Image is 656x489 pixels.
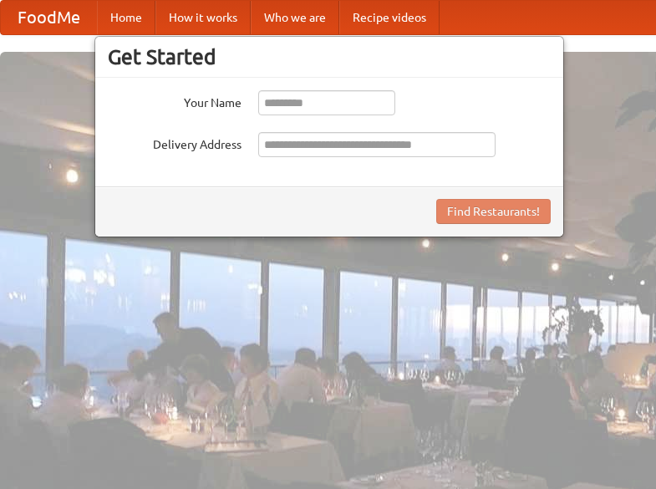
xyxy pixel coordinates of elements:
[251,1,339,34] a: Who we are
[97,1,155,34] a: Home
[155,1,251,34] a: How it works
[108,132,242,153] label: Delivery Address
[1,1,97,34] a: FoodMe
[108,44,551,69] h3: Get Started
[436,199,551,224] button: Find Restaurants!
[108,90,242,111] label: Your Name
[339,1,440,34] a: Recipe videos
